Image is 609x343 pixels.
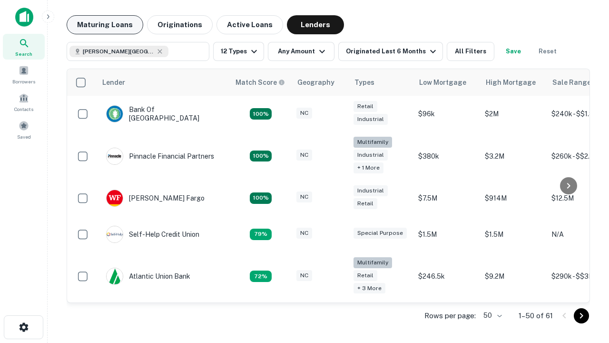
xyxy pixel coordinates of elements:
[480,252,547,301] td: $9.2M
[107,226,123,242] img: picture
[480,132,547,180] td: $3.2M
[354,77,374,88] div: Types
[480,96,547,132] td: $2M
[296,192,312,202] div: NC
[106,105,220,122] div: Bank Of [GEOGRAPHIC_DATA]
[354,198,377,209] div: Retail
[413,69,480,96] th: Low Mortgage
[354,257,392,268] div: Multifamily
[424,310,476,322] p: Rows per page:
[107,106,123,122] img: picture
[147,15,213,34] button: Originations
[413,300,480,336] td: $200k
[480,216,547,252] td: $1.5M
[67,15,143,34] button: Maturing Loans
[413,216,480,252] td: $1.5M
[3,61,45,87] a: Borrowers
[480,300,547,336] td: $3.3M
[480,69,547,96] th: High Mortgage
[15,50,32,58] span: Search
[480,309,503,323] div: 50
[250,229,272,240] div: Matching Properties: 11, hasApolloMatch: undefined
[519,310,553,322] p: 1–50 of 61
[14,105,33,113] span: Contacts
[338,42,443,61] button: Originated Last 6 Months
[250,271,272,282] div: Matching Properties: 10, hasApolloMatch: undefined
[354,150,388,161] div: Industrial
[83,47,154,56] span: [PERSON_NAME][GEOGRAPHIC_DATA], [GEOGRAPHIC_DATA]
[552,77,591,88] div: Sale Range
[296,108,312,119] div: NC
[216,15,283,34] button: Active Loans
[354,270,377,281] div: Retail
[354,101,377,112] div: Retail
[250,192,272,204] div: Matching Properties: 15, hasApolloMatch: undefined
[3,34,45,60] a: Search
[102,77,125,88] div: Lender
[17,133,31,141] span: Saved
[447,42,494,61] button: All Filters
[230,69,292,96] th: Capitalize uses an advanced AI algorithm to match your search with the best lender. The match sco...
[213,42,264,61] button: 12 Types
[106,190,205,207] div: [PERSON_NAME] Fargo
[97,69,230,96] th: Lender
[486,77,536,88] div: High Mortgage
[532,42,563,61] button: Reset
[287,15,344,34] button: Lenders
[349,69,413,96] th: Types
[106,226,199,243] div: Self-help Credit Union
[107,190,123,206] img: picture
[15,8,33,27] img: capitalize-icon.png
[292,69,349,96] th: Geography
[498,42,529,61] button: Save your search to get updates of matches that match your search criteria.
[296,228,312,239] div: NC
[296,270,312,281] div: NC
[354,283,385,294] div: + 3 more
[297,77,334,88] div: Geography
[419,77,466,88] div: Low Mortgage
[574,308,589,323] button: Go to next page
[250,108,272,120] div: Matching Properties: 14, hasApolloMatch: undefined
[354,185,388,196] div: Industrial
[3,117,45,142] a: Saved
[413,180,480,216] td: $7.5M
[236,77,285,88] div: Capitalize uses an advanced AI algorithm to match your search with the best lender. The match sco...
[268,42,334,61] button: Any Amount
[296,150,312,161] div: NC
[413,252,480,301] td: $246.5k
[354,137,392,148] div: Multifamily
[250,151,272,162] div: Matching Properties: 25, hasApolloMatch: undefined
[107,148,123,164] img: picture
[413,96,480,132] td: $96k
[106,148,214,165] div: Pinnacle Financial Partners
[354,162,383,173] div: + 1 more
[3,89,45,115] a: Contacts
[107,268,123,284] img: picture
[346,46,439,57] div: Originated Last 6 Months
[106,268,190,285] div: Atlantic Union Bank
[236,77,283,88] h6: Match Score
[413,132,480,180] td: $380k
[561,236,609,282] iframe: Chat Widget
[480,180,547,216] td: $914M
[354,114,388,125] div: Industrial
[354,228,407,239] div: Special Purpose
[12,78,35,85] span: Borrowers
